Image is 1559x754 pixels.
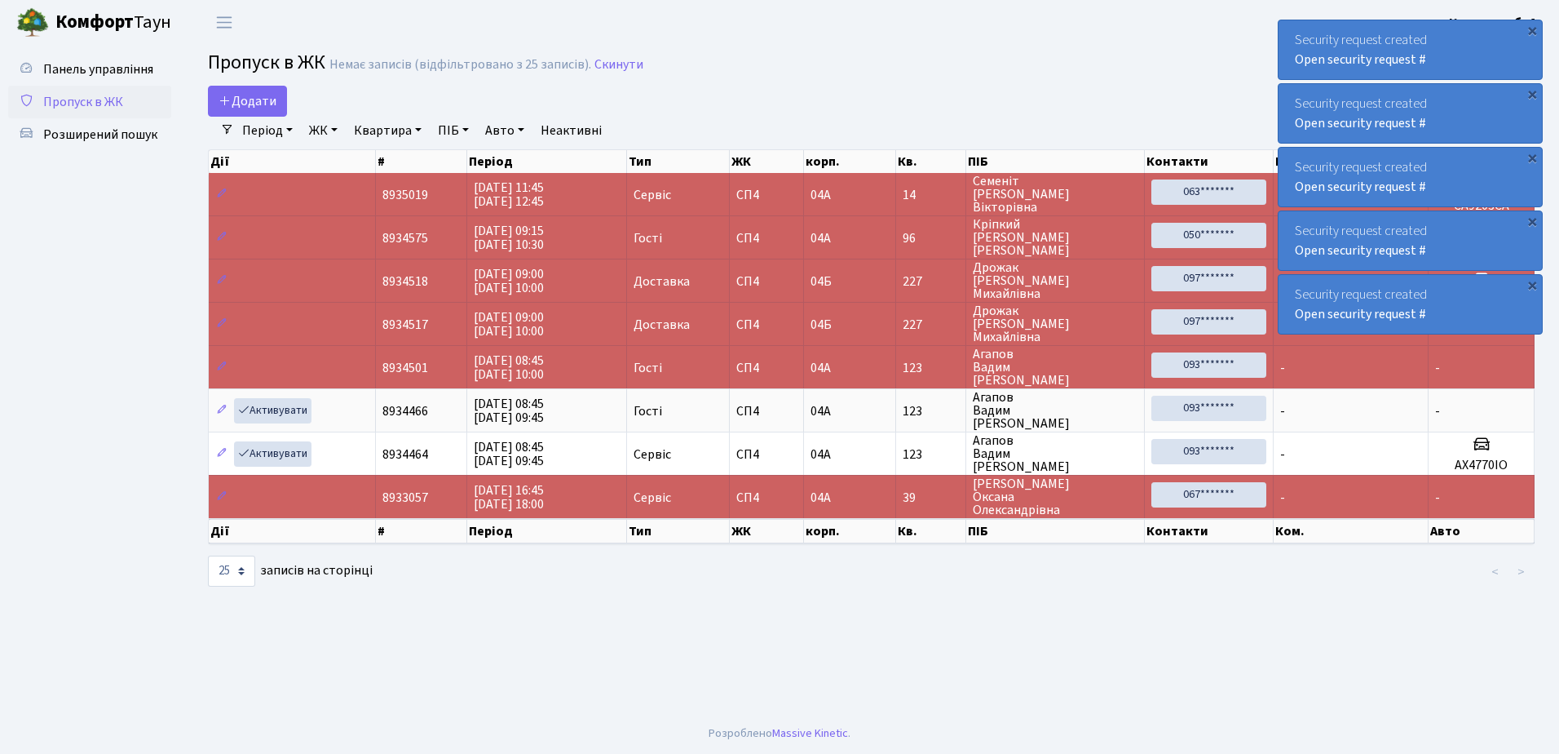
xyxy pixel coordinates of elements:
[973,477,1137,517] span: [PERSON_NAME] Оксана Олександрівна
[896,519,966,543] th: Кв.
[810,229,831,247] span: 04А
[467,519,627,543] th: Період
[1449,14,1539,32] b: Консьєрж б. 4.
[634,405,662,418] span: Гості
[736,188,797,202] span: СП4
[8,118,171,151] a: Розширений пошук
[234,398,311,424] a: Активувати
[204,9,245,36] button: Переключити навігацію
[382,273,428,291] span: 8934518
[903,448,959,461] span: 123
[209,150,376,173] th: Дії
[1274,519,1429,543] th: Ком.
[736,491,797,504] span: СП4
[474,438,544,470] span: [DATE] 08:45 [DATE] 09:45
[234,441,311,467] a: Активувати
[1279,20,1542,79] div: Security request created
[382,229,428,247] span: 8934575
[973,391,1137,430] span: Агапов Вадим [PERSON_NAME]
[1435,489,1440,507] span: -
[382,446,428,463] span: 8934464
[810,359,831,377] span: 04А
[973,304,1137,344] span: Дрожак [PERSON_NAME] Михайлівна
[329,57,591,73] div: Немає записів (відфільтровано з 25 записів).
[474,265,544,297] span: [DATE] 09:00 [DATE] 10:00
[966,519,1145,543] th: ПІБ
[810,402,831,420] span: 04А
[730,519,804,543] th: ЖК
[973,261,1137,300] span: Дрожак [PERSON_NAME] Михайлівна
[1435,359,1440,377] span: -
[236,117,299,144] a: Період
[730,150,804,173] th: ЖК
[8,53,171,86] a: Панель управління
[903,491,959,504] span: 39
[208,48,325,77] span: Пропуск в ЖК
[1295,242,1426,259] a: Open security request #
[1145,519,1274,543] th: Контакти
[303,117,344,144] a: ЖК
[634,361,662,375] span: Гості
[474,308,544,340] span: [DATE] 09:00 [DATE] 10:00
[382,402,428,420] span: 8934466
[43,93,123,111] span: Пропуск в ЖК
[1435,402,1440,420] span: -
[431,117,475,144] a: ПІБ
[1145,150,1274,173] th: Контакти
[634,275,690,288] span: Доставка
[804,519,896,543] th: корп.
[1295,178,1426,196] a: Open security request #
[736,405,797,418] span: СП4
[474,395,544,427] span: [DATE] 08:45 [DATE] 09:45
[973,175,1137,214] span: Семеніт [PERSON_NAME] Вікторівна
[479,117,531,144] a: Авто
[736,318,797,331] span: СП4
[736,448,797,461] span: СП4
[1280,489,1285,507] span: -
[634,188,671,202] span: Сервіс
[634,448,671,461] span: Сервіс
[1279,84,1542,143] div: Security request created
[1280,446,1285,463] span: -
[634,318,690,331] span: Доставка
[376,519,467,543] th: #
[347,117,428,144] a: Квартира
[467,150,627,173] th: Період
[810,273,832,291] span: 04Б
[1279,211,1542,270] div: Security request created
[208,556,255,587] select: записів на сторінці
[810,446,831,463] span: 04А
[709,725,850,743] div: Розроблено .
[382,489,428,507] span: 8933057
[736,361,797,375] span: СП4
[736,232,797,245] span: СП4
[1449,13,1539,33] a: Консьєрж б. 4.
[1435,458,1527,473] h5: АХ4770ІО
[1274,150,1429,173] th: Ком.
[903,275,959,288] span: 227
[896,150,966,173] th: Кв.
[804,150,896,173] th: корп.
[634,232,662,245] span: Гості
[8,86,171,118] a: Пропуск в ЖК
[209,519,376,543] th: Дії
[973,348,1137,387] span: Агапов Вадим [PERSON_NAME]
[1295,51,1426,69] a: Open security request #
[973,218,1137,257] span: Кріпкий [PERSON_NAME] [PERSON_NAME]
[1295,305,1426,323] a: Open security request #
[1524,149,1540,166] div: ×
[966,150,1145,173] th: ПІБ
[43,60,153,78] span: Панель управління
[810,489,831,507] span: 04А
[627,150,730,173] th: Тип
[1280,359,1285,377] span: -
[382,186,428,204] span: 8935019
[973,434,1137,473] span: Агапов Вадим [PERSON_NAME]
[903,405,959,418] span: 123
[903,232,959,245] span: 96
[1524,213,1540,229] div: ×
[772,725,848,742] a: Massive Kinetic
[810,316,832,334] span: 04Б
[903,361,959,375] span: 123
[903,318,959,331] span: 227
